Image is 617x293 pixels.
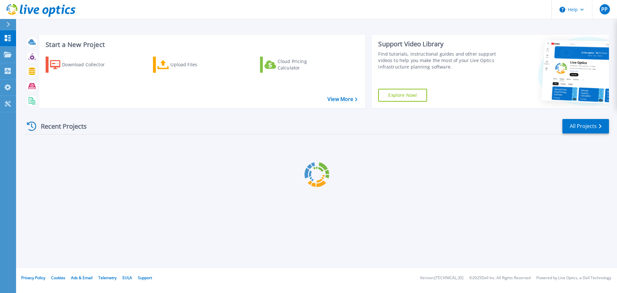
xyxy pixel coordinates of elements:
a: All Projects [562,119,609,133]
a: Privacy Policy [21,275,45,280]
a: Upload Files [153,57,225,73]
a: EULA [122,275,132,280]
a: Support [138,275,152,280]
div: Find tutorials, instructional guides and other support videos to help you make the most of your L... [378,51,499,70]
div: Recent Projects [25,118,95,134]
div: Upload Files [170,58,222,71]
a: Telemetry [98,275,117,280]
a: Explore Now! [378,89,427,102]
span: PP [601,7,608,12]
li: Powered by Live Optics, a Dell Technology [536,276,611,280]
a: Ads & Email [71,275,93,280]
a: Cloud Pricing Calculator [260,57,332,73]
h3: Start a New Project [46,41,357,48]
li: © 2025 Dell Inc. All Rights Reserved [469,276,531,280]
div: Download Collector [62,58,113,71]
li: Version: [TECHNICAL_ID] [420,276,463,280]
a: Download Collector [46,57,117,73]
a: View More [327,96,357,102]
a: Cookies [51,275,65,280]
div: Support Video Library [378,40,499,48]
div: Cloud Pricing Calculator [278,58,329,71]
